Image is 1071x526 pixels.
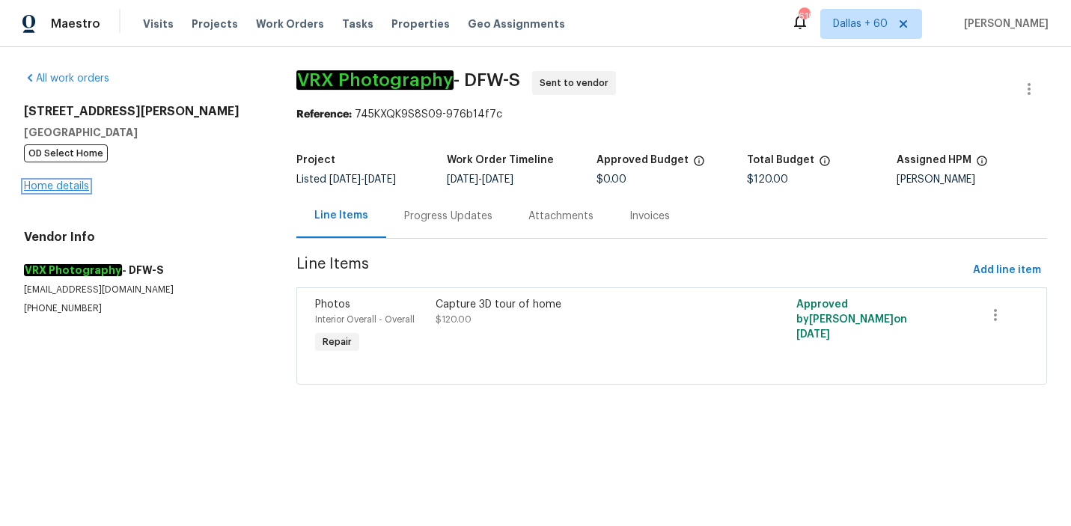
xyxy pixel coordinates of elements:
[24,73,109,84] a: All work orders
[256,16,324,31] span: Work Orders
[24,230,260,245] h4: Vendor Info
[447,174,513,185] span: -
[296,109,352,120] b: Reference:
[315,299,350,310] span: Photos
[296,174,396,185] span: Listed
[693,155,705,174] span: The total cost of line items that have been approved by both Opendoor and the Trade Partner. This...
[897,155,971,165] h5: Assigned HPM
[799,9,809,24] div: 619
[329,174,396,185] span: -
[897,174,1047,185] div: [PERSON_NAME]
[364,174,396,185] span: [DATE]
[967,257,1047,284] button: Add line item
[447,174,478,185] span: [DATE]
[973,261,1041,280] span: Add line item
[482,174,513,185] span: [DATE]
[468,16,565,31] span: Geo Assignments
[833,16,888,31] span: Dallas + 60
[436,315,472,324] span: $120.00
[315,315,415,324] span: Interior Overall - Overall
[436,297,727,312] div: Capture 3D tour of home
[329,174,361,185] span: [DATE]
[391,16,450,31] span: Properties
[24,263,260,278] h5: - DFW-S
[528,209,594,224] div: Attachments
[314,208,368,223] div: Line Items
[51,16,100,31] span: Maestro
[596,155,689,165] h5: Approved Budget
[192,16,238,31] span: Projects
[958,16,1049,31] span: [PERSON_NAME]
[24,125,260,140] h5: [GEOGRAPHIC_DATA]
[747,174,788,185] span: $120.00
[819,155,831,174] span: The total cost of line items that have been proposed by Opendoor. This sum includes line items th...
[143,16,174,31] span: Visits
[296,155,335,165] h5: Project
[24,284,260,296] p: [EMAIL_ADDRESS][DOMAIN_NAME]
[342,19,373,29] span: Tasks
[596,174,626,185] span: $0.00
[540,76,614,91] span: Sent to vendor
[296,70,454,90] em: VRX Photography
[24,264,122,276] em: VRX Photography
[24,144,108,162] span: OD Select Home
[24,302,260,315] p: [PHONE_NUMBER]
[24,181,89,192] a: Home details
[296,107,1047,122] div: 745KXQK9S8S09-976b14f7c
[24,104,260,119] h2: [STREET_ADDRESS][PERSON_NAME]
[747,155,814,165] h5: Total Budget
[796,329,830,340] span: [DATE]
[317,334,358,349] span: Repair
[404,209,492,224] div: Progress Updates
[296,71,520,89] span: - DFW-S
[976,155,988,174] span: The hpm assigned to this work order.
[447,155,554,165] h5: Work Order Timeline
[796,299,907,340] span: Approved by [PERSON_NAME] on
[296,257,967,284] span: Line Items
[629,209,670,224] div: Invoices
